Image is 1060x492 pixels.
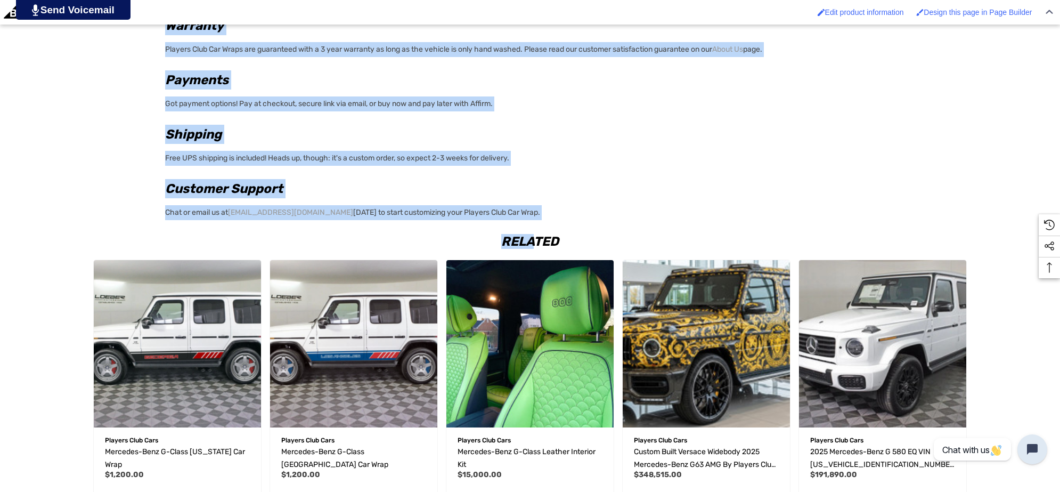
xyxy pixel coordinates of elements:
[799,260,966,428] a: 2025 Mercedes-Benz G 580 EQ VIN W1NWM0AB6SX020254,$191,890.00
[105,470,144,479] span: $1,200.00
[1044,220,1055,230] svg: Recently Viewed
[825,8,904,17] span: Edit product information
[810,470,857,479] span: $191,890.00
[281,433,426,447] p: Players Club Cars
[458,470,502,479] span: $15,000.00
[165,93,888,111] p: Got payment options! Pay at checkout, secure link via email, or buy now and pay later with Affirm.
[634,447,776,482] span: Custom Built Versace Widebody 2025 Mercedes-Benz G63 AMG by Players Club Cars | REF G63A0818202501
[924,8,1032,17] span: Design this page in Page Builder
[32,4,39,16] img: PjwhLS0gR2VuZXJhdG9yOiBHcmF2aXQuaW8gLS0+PHN2ZyB4bWxucz0iaHR0cDovL3d3dy53My5vcmcvMjAwMC9zdmciIHhtb...
[165,125,888,144] h2: Shipping
[446,260,614,428] a: Mercedes-Benz G-Class Leather Interior Kit,$15,000.00
[712,42,743,57] a: About Us
[458,433,602,447] p: Players Club Cars
[105,446,250,471] a: Mercedes-Benz G-Class Georgia Car Wrap,$1,200.00
[165,39,888,57] p: Players Club Car Wraps are guaranteed with a 3 year warranty as long as the vehicle is only hand ...
[165,148,888,166] p: Free UPS shipping is included! Heads up, though: it's a custom order, so expect 2-3 weeks for del...
[165,202,888,220] p: Chat or email us at [DATE] to start customizing your Players Club Car Wrap.
[634,470,682,479] span: $348,515.00
[281,446,426,471] a: Mercedes-Benz G-Class Los Angeles Car Wrap,$1,200.00
[228,205,353,220] a: [EMAIL_ADDRESS][DOMAIN_NAME]
[623,260,790,428] img: Custom Built Versace Widebody 2025 Mercedes-Benz G63 AMG by Players Club Cars | REF G63A0818202501
[281,470,320,479] span: $1,200.00
[812,3,909,22] a: Enabled brush for product edit Edit product information
[810,447,955,482] span: 2025 Mercedes-Benz G 580 EQ VIN [US_VEHICLE_IDENTIFICATION_NUMBER]
[89,235,971,248] h2: Related
[634,446,779,471] a: Custom Built Versace Widebody 2025 Mercedes-Benz G63 AMG by Players Club Cars | REF G63A081820250...
[94,260,261,428] a: Mercedes-Benz G-Class Georgia Car Wrap,$1,200.00
[1039,262,1060,273] svg: Top
[810,446,955,471] a: 2025 Mercedes-Benz G 580 EQ VIN W1NWM0AB6SX020254,$191,890.00
[458,447,596,469] span: Mercedes-Benz G-Class Leather Interior Kit
[165,70,888,90] h2: Payments
[810,433,955,447] p: Players Club Cars
[458,446,602,471] a: Mercedes-Benz G-Class Leather Interior Kit,$15,000.00
[281,447,388,469] span: Mercedes-Benz G-Class [GEOGRAPHIC_DATA] Car Wrap
[1046,10,1053,14] img: Close Admin Bar
[911,3,1037,22] a: Enabled brush for page builder edit. Design this page in Page Builder
[165,16,888,35] h2: Warranty
[623,260,790,428] a: Custom Built Versace Widebody 2025 Mercedes-Benz G63 AMG by Players Club Cars | REF G63A081820250...
[105,433,250,447] p: Players Club Cars
[634,433,779,447] p: Players Club Cars
[105,447,245,469] span: Mercedes-Benz G-Class [US_STATE] Car Wrap
[270,260,437,428] a: Mercedes-Benz G-Class Los Angeles Car Wrap,$1,200.00
[270,260,437,428] img: LA Dodgers themed G Wagon Car Wrap
[446,260,614,428] img: Custom G Wagon Interior
[916,9,924,16] img: Enabled brush for page builder edit.
[799,260,966,428] img: For Sale 2025 Mercedes-Benz G 580 EQ VIN W1NWM0AB6SX020254
[818,9,825,16] img: Enabled brush for product edit
[94,260,261,428] img: G Wagon Georgia Car Wrap
[165,179,888,198] h2: Customer Support
[1044,241,1055,252] svg: Social Media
